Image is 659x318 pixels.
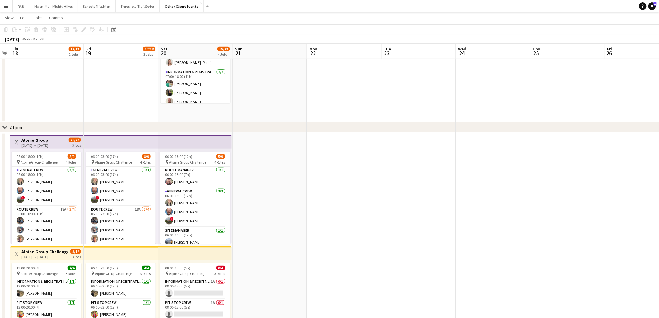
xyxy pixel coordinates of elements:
[234,50,243,57] span: 21
[12,167,81,206] app-card-role: General Crew3/308:00-18:00 (10h)[PERSON_NAME][PERSON_NAME]![PERSON_NAME]
[21,160,58,164] span: Alpine Group Challenge
[654,2,657,6] span: 1
[143,47,155,51] span: 17/18
[20,15,27,21] span: Edit
[12,152,81,244] app-job-card: 08:00-18:00 (10h)8/9 Alpine Group Challenge4 RolesGeneral Crew3/308:00-18:00 (10h)[PERSON_NAME][P...
[310,46,318,52] span: Mon
[161,69,230,108] app-card-role: Information & registration crew3/307:00-18:00 (11h)[PERSON_NAME][PERSON_NAME][PERSON_NAME]
[142,266,151,270] span: 4/4
[170,217,174,221] span: !
[169,160,206,164] span: Alpine Group Challenge
[12,278,81,299] app-card-role: Information & registration crew1/113:00-20:00 (7h)[PERSON_NAME]
[72,254,81,259] div: 3 jobs
[21,249,68,254] h3: Alpine Group Challenge
[78,0,116,12] button: Schools Triathlon
[532,50,541,57] span: 25
[46,14,65,22] a: Comms
[160,0,204,12] button: Other Client Events
[21,254,68,259] div: [DATE] → [DATE]
[21,143,48,148] div: [DATE] → [DATE]
[13,0,29,12] button: RAB
[96,196,99,200] span: !
[383,50,391,57] span: 23
[12,46,20,52] span: Thu
[72,142,81,148] div: 3 jobs
[21,137,48,143] h3: Alpine Group
[160,50,168,57] span: 20
[95,271,132,276] span: Alpine Group Challenge
[31,14,45,22] a: Jobs
[91,266,118,270] span: 06:00-23:00 (17h)
[86,152,156,244] app-job-card: 06:00-23:00 (17h)8/9 Alpine Group Challenge4 RolesGeneral Crew3/306:00-23:00 (17h)[PERSON_NAME][P...
[160,278,230,299] app-card-role: Information & registration crew1A0/108:00-13:00 (5h)
[217,47,230,51] span: 15/23
[66,271,76,276] span: 3 Roles
[69,52,81,57] div: 2 Jobs
[648,2,656,10] a: 1
[70,249,81,254] span: 8/12
[29,0,78,12] button: Macmillan Mighty Hikes
[86,167,156,206] app-card-role: General Crew3/306:00-23:00 (17h)[PERSON_NAME][PERSON_NAME]![PERSON_NAME]
[216,266,225,270] span: 0/4
[309,50,318,57] span: 22
[17,266,42,270] span: 13:00-20:00 (7h)
[69,138,81,142] span: 21/27
[142,154,151,159] span: 8/9
[85,50,91,57] span: 19
[458,46,467,52] span: Wed
[2,14,16,22] a: View
[5,36,19,42] div: [DATE]
[160,167,230,188] app-card-role: Route Manager1/106:00-13:00 (7h)[PERSON_NAME]
[86,206,156,254] app-card-role: Route Crew18A3/406:00-23:00 (17h)[PERSON_NAME][PERSON_NAME][PERSON_NAME]
[11,50,20,57] span: 18
[116,0,160,12] button: Threshold Trail Series
[165,266,191,270] span: 08:00-13:00 (5h)
[533,46,541,52] span: Thu
[169,271,206,276] span: Alpine Group Challenge
[140,271,151,276] span: 3 Roles
[140,160,151,164] span: 4 Roles
[66,160,76,164] span: 4 Roles
[160,152,230,244] app-job-card: 06:00-18:00 (12h)5/9 Alpine Group Challenge4 RolesRoute Manager1/106:00-13:00 (7h)[PERSON_NAME]Ge...
[384,46,391,52] span: Tue
[606,50,612,57] span: 26
[160,227,230,248] app-card-role: Site Manager1/106:00-18:00 (12h)[PERSON_NAME]
[95,160,132,164] span: Alpine Group Challenge
[215,271,225,276] span: 3 Roles
[5,15,14,21] span: View
[33,15,43,21] span: Jobs
[161,46,168,52] span: Sat
[215,160,225,164] span: 4 Roles
[17,154,44,159] span: 08:00-18:00 (10h)
[12,206,81,254] app-card-role: Route Crew18A3/408:00-18:00 (10h)[PERSON_NAME][PERSON_NAME][PERSON_NAME]
[86,278,156,299] app-card-role: Information & registration crew1/106:00-23:00 (17h)[PERSON_NAME]
[68,154,76,159] span: 8/9
[10,124,24,131] div: Alpine
[86,46,91,52] span: Fri
[458,50,467,57] span: 24
[91,154,118,159] span: 06:00-23:00 (17h)
[17,14,30,22] a: Edit
[218,52,230,57] div: 4 Jobs
[143,52,155,57] div: 3 Jobs
[68,266,76,270] span: 4/4
[49,15,63,21] span: Comms
[69,47,81,51] span: 12/13
[21,196,25,200] span: !
[216,154,225,159] span: 5/9
[235,46,243,52] span: Sun
[165,154,192,159] span: 06:00-18:00 (12h)
[21,37,36,41] span: Week 38
[39,37,45,41] div: BST
[21,271,58,276] span: Alpine Group Challenge
[607,46,612,52] span: Fri
[160,188,230,227] app-card-role: General Crew3/306:00-18:00 (12h)[PERSON_NAME][PERSON_NAME]![PERSON_NAME]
